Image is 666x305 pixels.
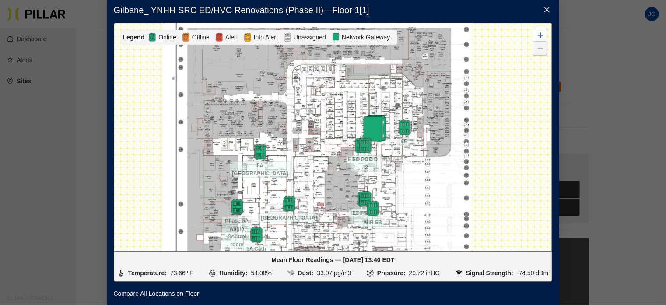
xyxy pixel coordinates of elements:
span: 5A [GEOGRAPHIC_DATA] [230,161,290,178]
img: Alert [215,32,224,43]
li: 33.07 µg/m3 [287,268,351,278]
img: pod-online.97050380.svg [397,120,413,135]
img: Unassigned [283,32,292,43]
img: pod-online.97050380.svg [252,144,268,160]
img: PRESSURE [367,270,374,277]
div: [GEOGRAPHIC_DATA] [274,196,305,212]
span: [GEOGRAPHIC_DATA] [259,213,319,222]
span: ED POD D [346,155,376,164]
div: ED POD D [346,138,376,153]
div: ED POD A #2 [350,191,381,207]
span: ED POD A [349,209,379,217]
div: AIIR 5B [358,201,388,216]
div: 5A [GEOGRAPHIC_DATA] [245,144,276,160]
img: pod-online.97050380.svg [281,196,297,212]
img: HUMIDITY [209,270,216,277]
span: close [543,6,550,13]
img: Network Gateway [331,32,340,43]
img: Marker [358,115,389,145]
li: -74.50 dBm [456,268,549,278]
span: Info Alert [252,32,280,42]
a: Compare All Locations on Floor [114,289,199,298]
span: Offline [190,32,211,42]
span: ED POD A #2 [350,209,381,225]
img: pod-online.97050380.svg [358,191,373,207]
div: Signal Strength: [466,268,513,278]
img: pod-online.97050380.svg [365,201,381,216]
div: Dust: [298,268,314,278]
div: Phase 5A Angio Control room [222,199,252,215]
span: Online [157,32,178,42]
div: Temperature: [128,268,167,278]
div: ED POD A [348,191,379,207]
span: 6B [399,137,410,146]
div: 5A Cath Labs [241,227,272,243]
span: AIIR 5B [361,218,384,227]
div: ED POD D #2 [350,138,381,153]
span: Alert [224,32,240,42]
img: Alert [243,32,252,43]
div: Mean Floor Readings — [DATE] 13:40 EDT [118,255,549,265]
img: SIGNAL_RSSI [456,270,463,277]
li: 29.72 inHG [367,268,440,278]
img: Online [148,32,157,43]
img: pod-online.97050380.svg [249,227,264,243]
img: pod-online.97050380.svg [358,138,373,153]
div: Humidity: [219,268,248,278]
span: + [537,29,543,40]
h3: Gilbane_ YNHH SRC ED/HVC Renovations (Phase II) — Floor 1 [ 1 ] [114,5,553,16]
a: Zoom out [533,42,547,55]
a: Zoom in [533,28,547,42]
span: Phase 5A Angio Control room [222,216,252,249]
span: 5A Cath Labs [241,245,272,261]
img: pod-online.97050380.svg [229,199,245,215]
img: TEMPERATURE [118,270,125,277]
li: 54.08% [209,268,272,278]
span: − [537,43,543,53]
img: Offline [182,32,190,43]
span: ED POD D #2 [350,155,381,172]
div: Legend [123,32,148,42]
span: Unassigned [292,32,328,42]
img: DUST [287,270,294,277]
span: Network Gateway [340,32,392,42]
div: Pressure: [377,268,406,278]
li: 73.66 ºF [118,268,193,278]
div: 6B [389,120,420,135]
